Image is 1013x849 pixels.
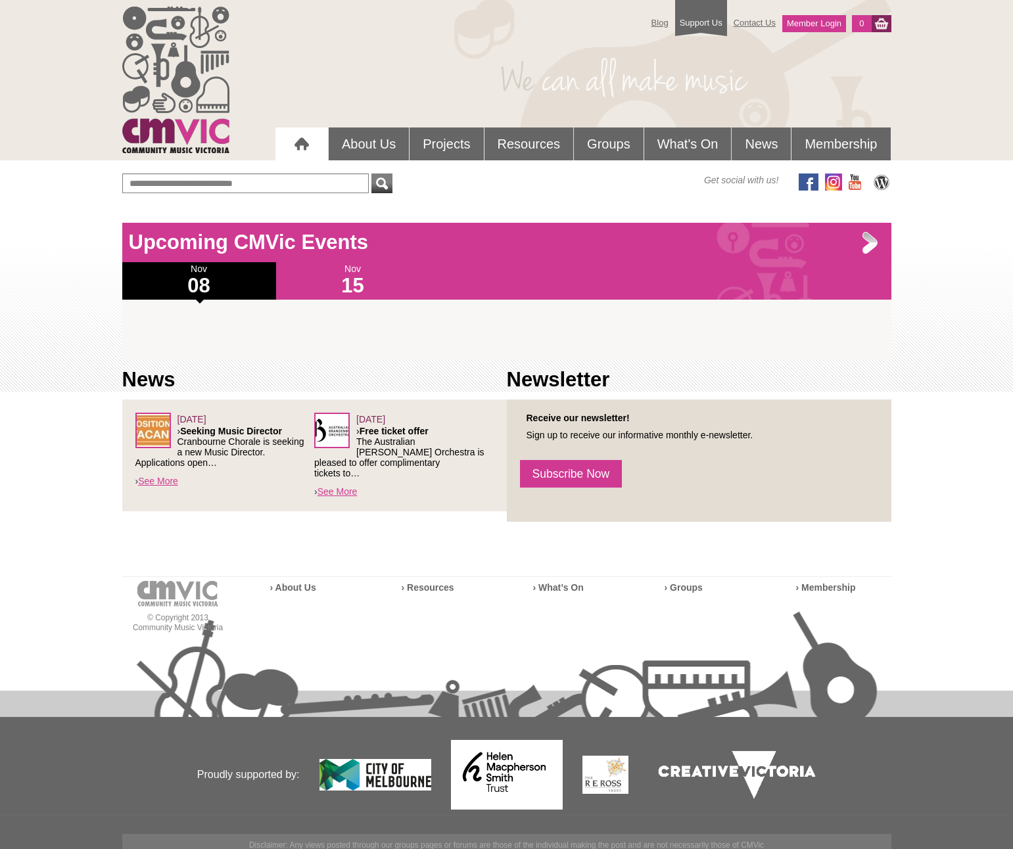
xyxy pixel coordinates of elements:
[645,11,675,34] a: Blog
[270,582,316,593] a: › About Us
[122,719,300,831] p: Proudly supported by:
[360,426,429,436] strong: Free ticket offer
[318,486,358,497] a: See More
[356,414,385,424] span: [DATE]
[582,756,628,794] img: The Re Ross Trust
[276,262,430,300] div: Nov
[329,127,409,160] a: About Us
[314,413,350,448] img: Australian_Brandenburg_Orchestra.png
[138,476,178,486] a: See More
[319,759,431,790] img: City of Melbourne
[507,367,891,393] h1: Newsletter
[791,127,890,160] a: Membership
[872,173,891,191] img: CMVic Blog
[135,413,171,448] img: POSITION_vacant.jpg
[135,413,315,488] div: ›
[451,740,563,809] img: Helen Macpherson Smith Trust
[410,127,483,160] a: Projects
[732,127,791,160] a: News
[727,11,782,34] a: Contact Us
[852,15,871,32] a: 0
[135,426,315,468] p: › Cranbourne Chorale is seeking a new Music Director. Applications open…
[122,7,229,153] img: cmvic_logo.png
[122,613,234,633] p: © Copyright 2013 Community Music Victoria
[782,15,846,32] a: Member Login
[122,229,891,256] h1: Upcoming CMVic Events
[704,173,779,187] span: Get social with us!
[484,127,574,160] a: Resources
[122,275,276,296] h1: 08
[796,582,856,593] a: › Membership
[533,582,584,593] a: › What’s On
[122,262,276,300] div: Nov
[122,367,507,393] h1: News
[825,173,842,191] img: icon-instagram.png
[402,582,454,593] a: › Resources
[648,741,826,809] img: Creative Victoria Logo
[520,460,623,488] a: Subscribe Now
[665,582,703,593] a: › Groups
[276,275,430,296] h1: 15
[314,413,494,498] div: ›
[527,413,630,423] strong: Receive our newsletter!
[574,127,644,160] a: Groups
[314,426,494,478] p: › The Australian [PERSON_NAME] Orchestra is pleased to offer complimentary tickets to…
[644,127,732,160] a: What's On
[520,430,878,440] p: Sign up to receive our informative monthly e-newsletter.
[177,414,206,424] span: [DATE]
[137,581,218,607] img: cmvic-logo-footer.png
[180,426,282,436] strong: Seeking Music Director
